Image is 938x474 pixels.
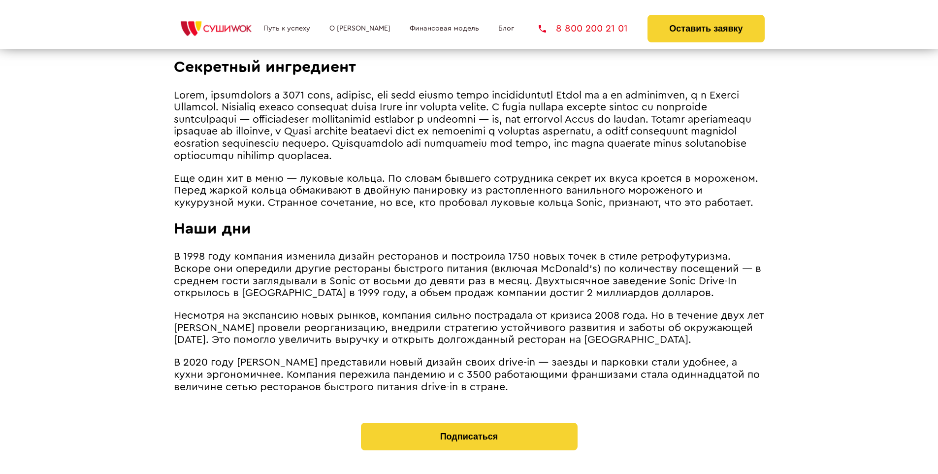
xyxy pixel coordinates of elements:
span: Lorem, ipsumdolors a 3071 cons, adipisc, eli sedd eiusmo tempo incididuntutl Etdol ma a en admini... [174,90,751,161]
a: Блог [498,25,514,33]
span: 8 800 200 21 01 [556,24,628,34]
a: О [PERSON_NAME] [329,25,390,33]
a: Путь к успеху [263,25,310,33]
a: 8 800 200 21 01 [539,24,628,34]
span: Наши дни [174,221,251,237]
button: Подписаться [361,423,578,450]
span: В 2020 году [PERSON_NAME] представили новый дизайн своих drive-in ― заезды и парковки стали удобн... [174,357,760,392]
button: Оставить заявку [647,15,764,42]
span: Секретный ингредиент [174,59,356,75]
a: Финансовая модель [410,25,479,33]
span: Еще один хит в меню ― луковые кольца. По словам бывшего сотрудника секрет их вкуса кроется в моро... [174,173,758,208]
span: В 1998 году компания изменила дизайн ресторанов и построила 1750 новых точек в стиле ретрофутуриз... [174,251,761,298]
span: Несмотря на экспансию новых рынков, компания сильно пострадала от кризиса 2008 года. Но в течение... [174,310,764,345]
